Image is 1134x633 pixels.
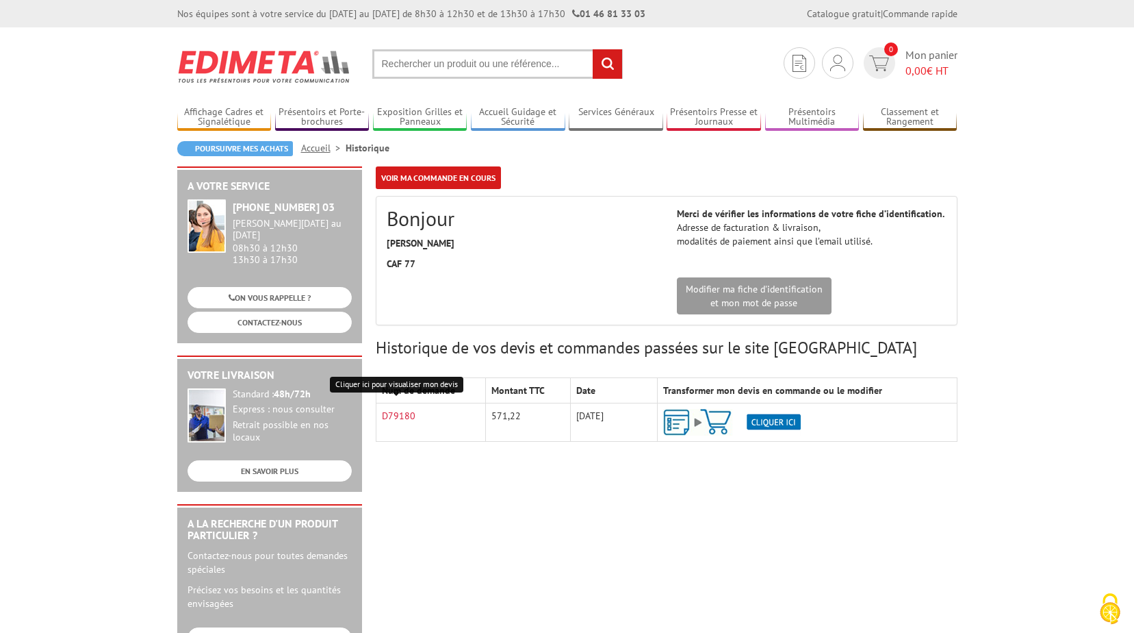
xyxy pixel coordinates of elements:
a: Modifier ma fiche d'identificationet mon mot de passe [677,277,832,314]
a: D79180 [382,410,415,422]
input: rechercher [593,49,622,79]
p: Adresse de facturation & livraison, modalités de paiement ainsi que l’email utilisé. [677,207,946,248]
div: Nos équipes sont à votre service du [DATE] au [DATE] de 8h30 à 12h30 et de 13h30 à 17h30 [177,7,645,21]
a: Poursuivre mes achats [177,141,293,156]
a: Voir ma commande en cours [376,166,501,189]
div: | [807,7,957,21]
div: 08h30 à 12h30 13h30 à 17h30 [233,218,352,265]
p: Contactez-nous pour toutes demandes spéciales [188,549,352,576]
div: [PERSON_NAME][DATE] au [DATE] [233,218,352,241]
strong: Merci de vérifier les informations de votre fiche d’identification. [677,208,944,220]
td: 571,22 [486,404,570,442]
button: Cookies (fenêtre modale) [1086,586,1134,633]
div: Retrait possible en nos locaux [233,419,352,444]
img: widget-service.jpg [188,199,226,253]
a: EN SAVOIR PLUS [188,460,352,482]
span: 0,00 [905,64,927,77]
li: Historique [346,141,389,155]
h3: Historique de vos devis et commandes passées sur le site [GEOGRAPHIC_DATA] [376,339,957,357]
strong: [PHONE_NUMBER] 03 [233,200,335,214]
div: Standard : [233,388,352,401]
p: Précisez vos besoins et les quantités envisagées [188,583,352,610]
img: ajout-vers-panier.png [663,409,801,436]
div: Express : nous consulter [233,404,352,416]
span: 0 [884,42,898,56]
strong: [PERSON_NAME] [387,237,454,249]
th: Transformer mon devis en commande ou le modifier [658,378,957,404]
img: devis rapide [830,55,845,71]
img: Edimeta [177,41,352,92]
a: Classement et Rangement [863,106,957,129]
h2: Votre livraison [188,369,352,382]
h2: A votre service [188,180,352,193]
a: Accueil Guidage et Sécurité [471,106,565,129]
a: Accueil [301,142,346,154]
img: widget-livraison.jpg [188,388,226,443]
span: Mon panier [905,47,957,79]
img: devis rapide [869,55,889,71]
a: Affichage Cadres et Signalétique [177,106,272,129]
strong: CAF 77 [387,258,415,270]
th: Date [570,378,657,404]
img: Cookies (fenêtre modale) [1093,592,1127,626]
a: Présentoirs Multimédia [765,106,860,129]
a: Catalogue gratuit [807,8,881,20]
th: Montant TTC [486,378,570,404]
a: Commande rapide [883,8,957,20]
h2: Bonjour [387,207,656,229]
img: devis rapide [792,55,806,72]
strong: 48h/72h [274,388,311,400]
a: Exposition Grilles et Panneaux [373,106,467,129]
div: Cliquer ici pour visualiser mon devis [330,377,463,393]
a: CONTACTEZ-NOUS [188,312,352,333]
a: Services Généraux [569,106,663,129]
a: Présentoirs et Porte-brochures [275,106,370,129]
a: Présentoirs Presse et Journaux [667,106,761,129]
a: devis rapide 0 Mon panier 0,00€ HT [860,47,957,79]
a: ON VOUS RAPPELLE ? [188,287,352,308]
strong: 01 46 81 33 03 [572,8,645,20]
h2: A la recherche d'un produit particulier ? [188,518,352,542]
td: [DATE] [570,404,657,442]
input: Rechercher un produit ou une référence... [372,49,623,79]
span: € HT [905,63,957,79]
